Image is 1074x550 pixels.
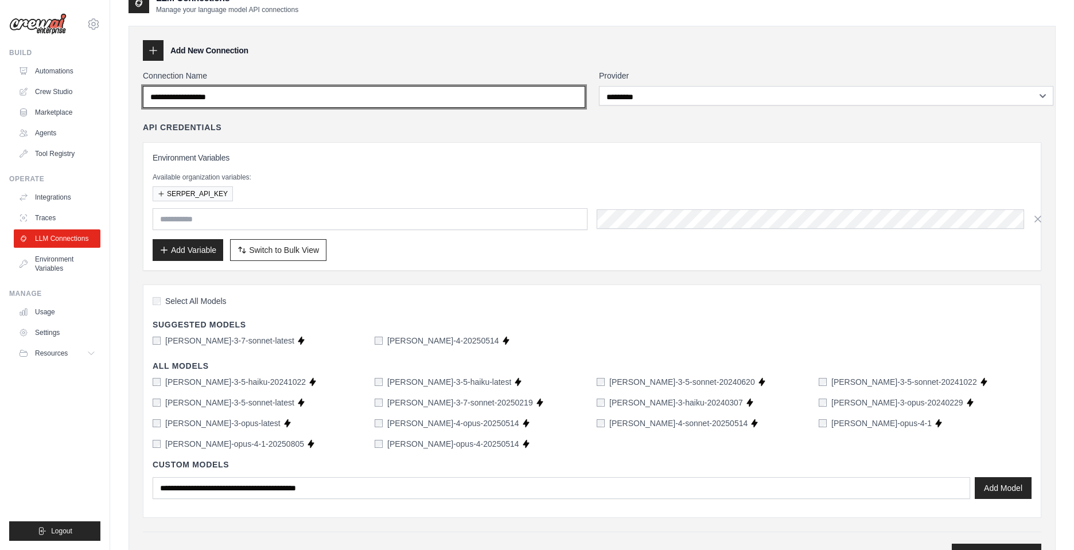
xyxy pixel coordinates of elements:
span: Resources [35,349,68,358]
h4: All Models [153,360,1032,372]
label: claude-3-opus-20240229 [831,397,963,408]
label: claude-opus-4-20250514 [387,438,519,450]
div: Manage [9,289,100,298]
label: claude-3-7-sonnet-20250219 [387,397,533,408]
input: claude-3-5-sonnet-20241022 [819,378,827,386]
a: Automations [14,62,100,80]
h4: Suggested Models [153,319,1032,330]
a: Usage [14,303,100,321]
input: claude-opus-4-1 [819,419,827,427]
input: claude-opus-4-1-20250805 [153,440,161,448]
h3: Environment Variables [153,152,1032,163]
input: claude-3-5-sonnet-20240620 [597,378,605,386]
input: claude-3-haiku-20240307 [597,399,605,407]
label: claude-3-5-sonnet-20240620 [609,376,755,388]
p: Available organization variables: [153,173,1032,182]
a: Integrations [14,188,100,206]
label: Provider [599,70,1041,81]
button: Resources [14,344,100,362]
input: claude-3-5-haiku-20241022 [153,378,161,386]
div: Operate [9,174,100,184]
a: Agents [14,124,100,142]
label: claude-3-7-sonnet-latest [165,335,294,346]
button: SERPER_API_KEY [153,186,233,201]
label: claude-3-5-sonnet-20241022 [831,376,977,388]
a: Settings [14,323,100,342]
label: claude-opus-4-1-20250805 [165,438,304,450]
label: claude-3-5-haiku-latest [387,376,511,388]
input: Select All Models [153,297,161,305]
span: Select All Models [165,295,227,307]
input: claude-opus-4-20250514 [375,440,383,448]
label: claude-3-5-sonnet-latest [165,397,294,408]
input: claude-sonnet-4-20250514 [375,337,383,345]
h4: API Credentials [143,122,221,133]
input: claude-4-sonnet-20250514 [597,419,605,427]
div: Build [9,48,100,57]
button: Switch to Bulk View [230,239,326,261]
label: Connection Name [143,70,585,81]
label: claude-opus-4-1 [831,418,932,429]
a: Environment Variables [14,250,100,278]
label: claude-3-haiku-20240307 [609,397,743,408]
h3: Add New Connection [170,45,248,56]
button: Logout [9,521,100,541]
a: LLM Connections [14,229,100,248]
button: Add Model [975,477,1032,499]
label: claude-sonnet-4-20250514 [387,335,499,346]
input: claude-3-7-sonnet-20250219 [375,399,383,407]
label: claude-3-opus-latest [165,418,281,429]
input: claude-3-5-haiku-latest [375,378,383,386]
label: claude-4-opus-20250514 [387,418,519,429]
label: claude-4-sonnet-20250514 [609,418,748,429]
input: claude-4-opus-20250514 [375,419,383,427]
a: Tool Registry [14,145,100,163]
p: Manage your language model API connections [156,5,298,14]
input: claude-3-opus-latest [153,419,161,427]
h4: Custom Models [153,459,1032,470]
span: Logout [51,526,72,536]
input: claude-3-7-sonnet-latest [153,337,161,345]
a: Traces [14,209,100,227]
a: Marketplace [14,103,100,122]
a: Crew Studio [14,83,100,101]
input: claude-3-5-sonnet-latest [153,399,161,407]
button: Add Variable [153,239,223,261]
input: claude-3-opus-20240229 [819,399,827,407]
label: claude-3-5-haiku-20241022 [165,376,306,388]
span: Switch to Bulk View [249,244,319,256]
img: Logo [9,13,67,35]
